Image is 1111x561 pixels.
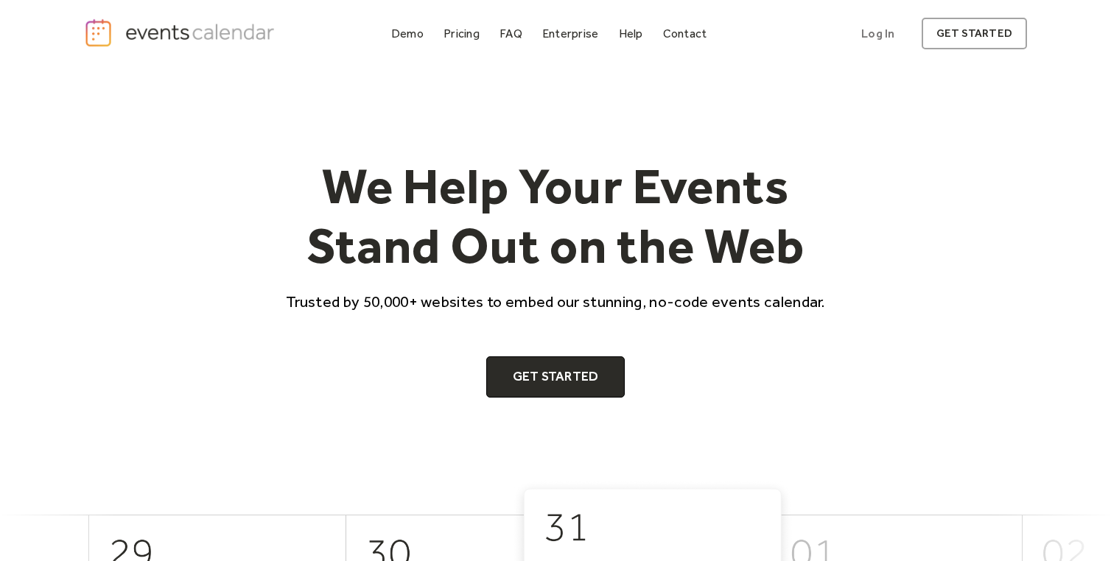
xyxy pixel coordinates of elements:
[847,18,909,49] a: Log In
[536,24,604,43] a: Enterprise
[273,291,838,312] p: Trusted by 50,000+ websites to embed our stunning, no-code events calendar.
[657,24,713,43] a: Contact
[500,29,522,38] div: FAQ
[385,24,430,43] a: Demo
[542,29,598,38] div: Enterprise
[438,24,486,43] a: Pricing
[619,29,643,38] div: Help
[663,29,707,38] div: Contact
[613,24,649,43] a: Help
[494,24,528,43] a: FAQ
[273,156,838,276] h1: We Help Your Events Stand Out on the Web
[444,29,480,38] div: Pricing
[486,356,625,398] a: Get Started
[391,29,424,38] div: Demo
[922,18,1027,49] a: get started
